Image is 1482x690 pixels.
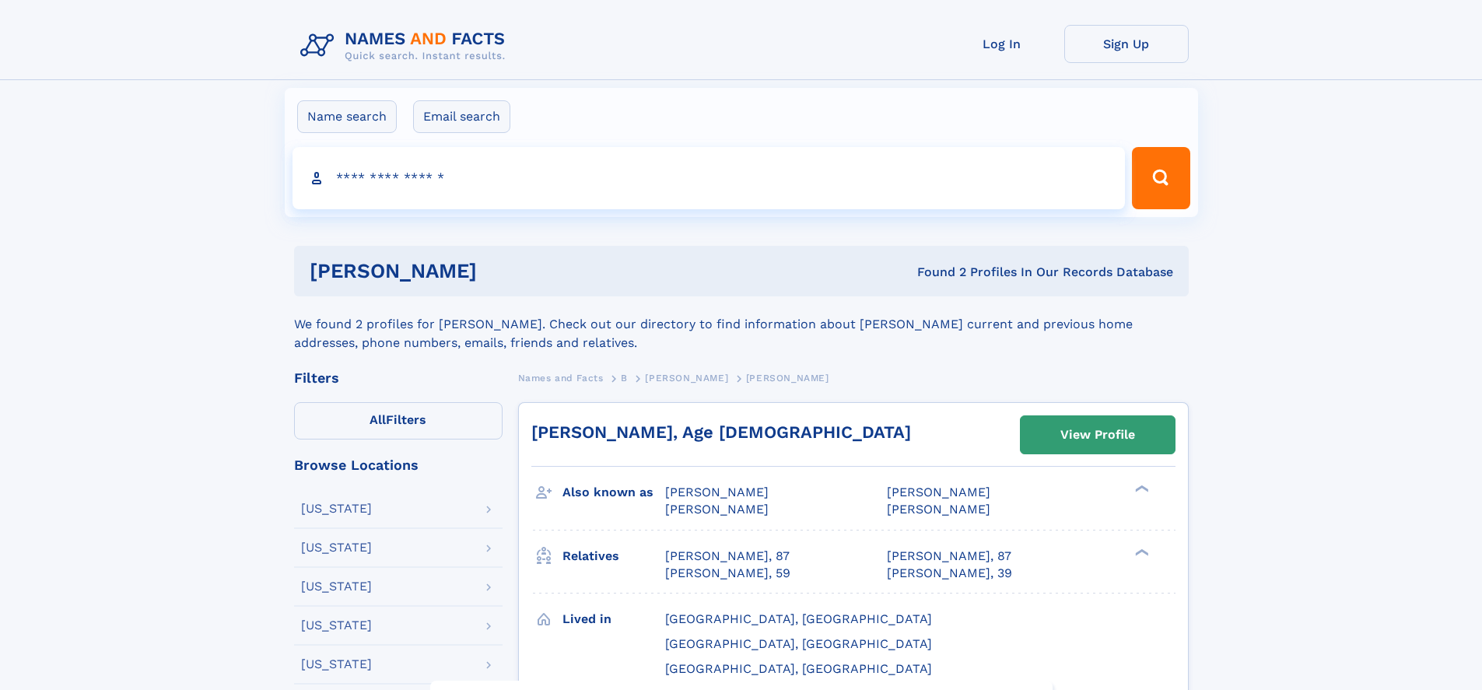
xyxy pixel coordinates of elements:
[531,422,911,442] a: [PERSON_NAME], Age [DEMOGRAPHIC_DATA]
[645,373,728,384] span: [PERSON_NAME]
[562,606,665,632] h3: Lived in
[645,368,728,387] a: [PERSON_NAME]
[665,548,790,565] a: [PERSON_NAME], 87
[413,100,510,133] label: Email search
[665,636,932,651] span: [GEOGRAPHIC_DATA], [GEOGRAPHIC_DATA]
[562,479,665,506] h3: Also known as
[301,658,372,671] div: [US_STATE]
[887,485,990,499] span: [PERSON_NAME]
[294,296,1189,352] div: We found 2 profiles for [PERSON_NAME]. Check out our directory to find information about [PERSON_...
[887,548,1011,565] a: [PERSON_NAME], 87
[621,368,628,387] a: B
[294,25,518,67] img: Logo Names and Facts
[746,373,829,384] span: [PERSON_NAME]
[294,402,503,440] label: Filters
[293,147,1126,209] input: search input
[665,565,790,582] a: [PERSON_NAME], 59
[310,261,697,281] h1: [PERSON_NAME]
[887,565,1012,582] a: [PERSON_NAME], 39
[621,373,628,384] span: B
[665,502,769,517] span: [PERSON_NAME]
[297,100,397,133] label: Name search
[301,580,372,593] div: [US_STATE]
[697,264,1173,281] div: Found 2 Profiles In Our Records Database
[1060,417,1135,453] div: View Profile
[562,543,665,569] h3: Relatives
[294,371,503,385] div: Filters
[1132,147,1189,209] button: Search Button
[294,458,503,472] div: Browse Locations
[301,541,372,554] div: [US_STATE]
[665,485,769,499] span: [PERSON_NAME]
[1131,484,1150,494] div: ❯
[518,368,604,387] a: Names and Facts
[301,619,372,632] div: [US_STATE]
[665,661,932,676] span: [GEOGRAPHIC_DATA], [GEOGRAPHIC_DATA]
[1021,416,1175,454] a: View Profile
[887,502,990,517] span: [PERSON_NAME]
[370,412,386,427] span: All
[940,25,1064,63] a: Log In
[301,503,372,515] div: [US_STATE]
[1131,547,1150,557] div: ❯
[1064,25,1189,63] a: Sign Up
[665,611,932,626] span: [GEOGRAPHIC_DATA], [GEOGRAPHIC_DATA]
